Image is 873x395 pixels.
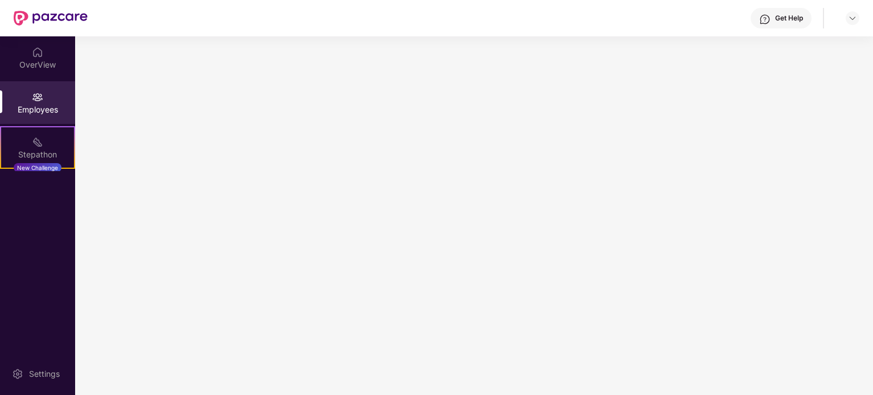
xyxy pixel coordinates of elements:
[775,14,803,23] div: Get Help
[12,368,23,380] img: svg+xml;base64,PHN2ZyBpZD0iU2V0dGluZy0yMHgyMCIgeG1sbnM9Imh0dHA6Ly93d3cudzMub3JnLzIwMDAvc3ZnIiB3aW...
[848,14,857,23] img: svg+xml;base64,PHN2ZyBpZD0iRHJvcGRvd24tMzJ4MzIiIHhtbG5zPSJodHRwOi8vd3d3LnczLm9yZy8yMDAwL3N2ZyIgd2...
[1,149,74,160] div: Stepathon
[32,92,43,103] img: svg+xml;base64,PHN2ZyBpZD0iRW1wbG95ZWVzIiB4bWxucz0iaHR0cDovL3d3dy53My5vcmcvMjAwMC9zdmciIHdpZHRoPS...
[26,368,63,380] div: Settings
[32,136,43,148] img: svg+xml;base64,PHN2ZyB4bWxucz0iaHR0cDovL3d3dy53My5vcmcvMjAwMC9zdmciIHdpZHRoPSIyMSIgaGVpZ2h0PSIyMC...
[759,14,771,25] img: svg+xml;base64,PHN2ZyBpZD0iSGVscC0zMngzMiIgeG1sbnM9Imh0dHA6Ly93d3cudzMub3JnLzIwMDAvc3ZnIiB3aWR0aD...
[14,11,88,26] img: New Pazcare Logo
[14,163,61,172] div: New Challenge
[32,47,43,58] img: svg+xml;base64,PHN2ZyBpZD0iSG9tZSIgeG1sbnM9Imh0dHA6Ly93d3cudzMub3JnLzIwMDAvc3ZnIiB3aWR0aD0iMjAiIG...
